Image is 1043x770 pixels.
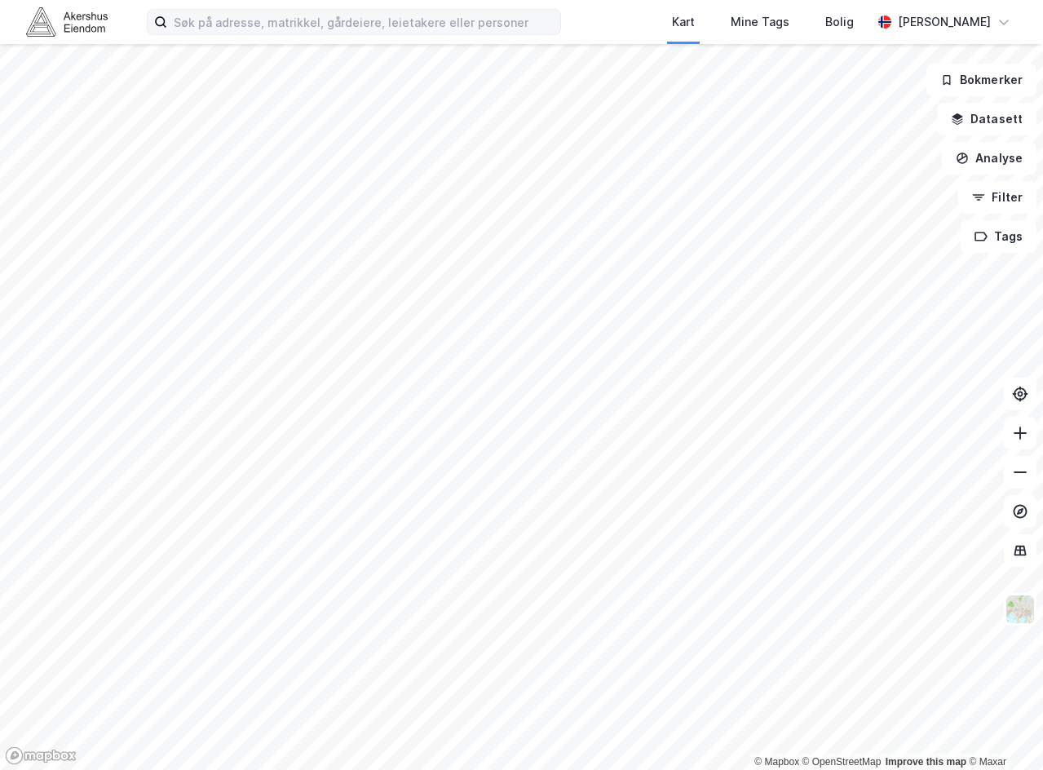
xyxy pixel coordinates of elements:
[961,692,1043,770] iframe: Chat Widget
[672,12,695,32] div: Kart
[731,12,789,32] div: Mine Tags
[167,10,560,34] input: Søk på adresse, matrikkel, gårdeiere, leietakere eller personer
[26,7,108,36] img: akershus-eiendom-logo.9091f326c980b4bce74ccdd9f866810c.svg
[825,12,854,32] div: Bolig
[898,12,991,32] div: [PERSON_NAME]
[961,692,1043,770] div: Kontrollprogram for chat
